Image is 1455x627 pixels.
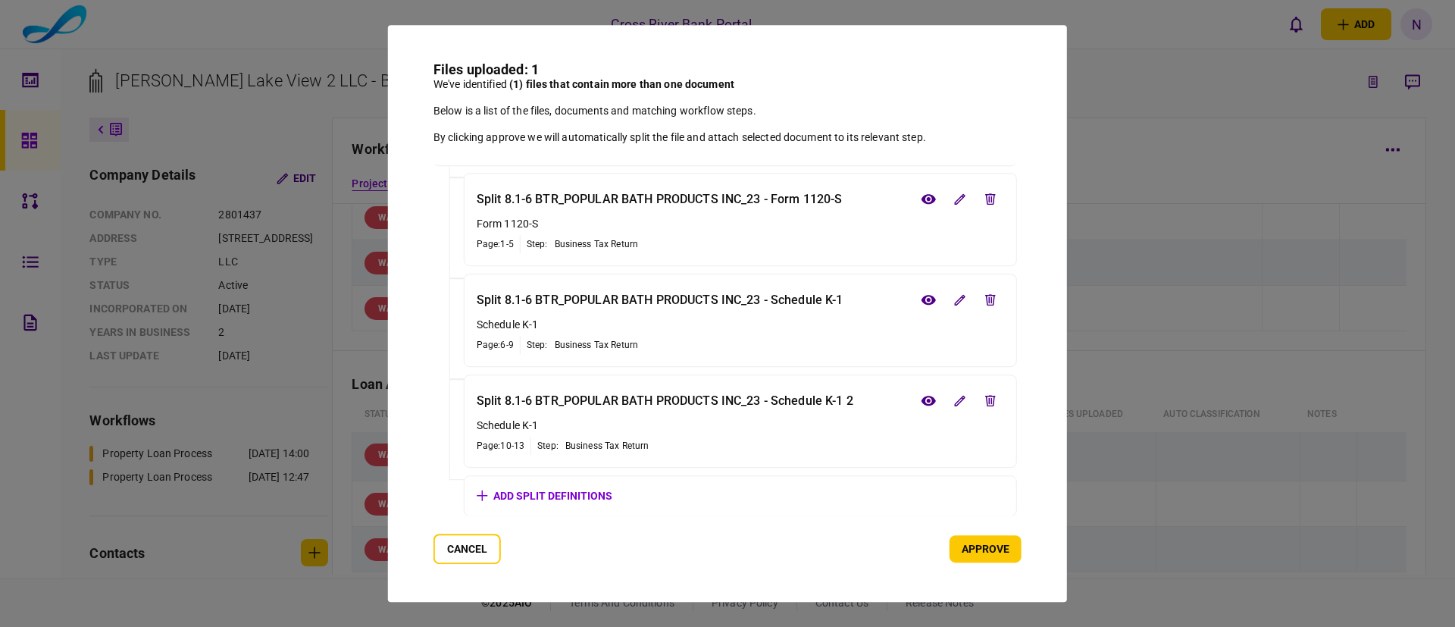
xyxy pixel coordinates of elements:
li: Form 1120-S [464,173,1017,266]
button: view file [915,287,942,314]
div: step : [527,237,548,251]
div: Page: 10-13 [477,439,524,453]
li: Schedule K-1 [464,375,1017,468]
div: Business Tax Return [555,237,639,251]
button: add split definitions [465,482,624,509]
span: (1) files that contain more than one document [509,78,734,90]
div: step : [527,338,548,352]
div: Split 8.1-6 BTR_POPULAR BATH PRODUCTS INC_23 - Schedule K-1 2 [477,387,853,415]
button: approve [950,535,1022,563]
div: Below is a list of the files, documents and matching workflow steps. [433,103,1022,119]
div: Business Tax Return [565,439,649,453]
button: view file [915,186,942,213]
div: We've identified [433,77,1022,92]
div: Page: 6-9 [477,338,514,352]
div: Split 8.1-6 BTR_POPULAR BATH PRODUCTS INC_23 - Form 1120-S [477,186,843,213]
button: edit file [946,387,973,415]
div: By clicking approve we will automatically split the file and attach selected document to its rele... [433,130,1022,146]
div: Business Tax Return [555,338,639,352]
button: edit file [977,387,1004,415]
button: edit file [977,186,1004,213]
button: Cancel [433,534,501,564]
h3: Files uploaded: 1 [433,63,1022,77]
button: edit file [977,287,1004,314]
li: Schedule K-1 [464,274,1017,367]
button: edit file [946,287,973,314]
button: edit file [946,186,973,213]
div: Page: 1-5 [477,237,514,251]
button: view file [915,387,942,415]
div: step : [537,439,559,453]
div: Split 8.1-6 BTR_POPULAR BATH PRODUCTS INC_23 - Schedule K-1 [477,287,843,314]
